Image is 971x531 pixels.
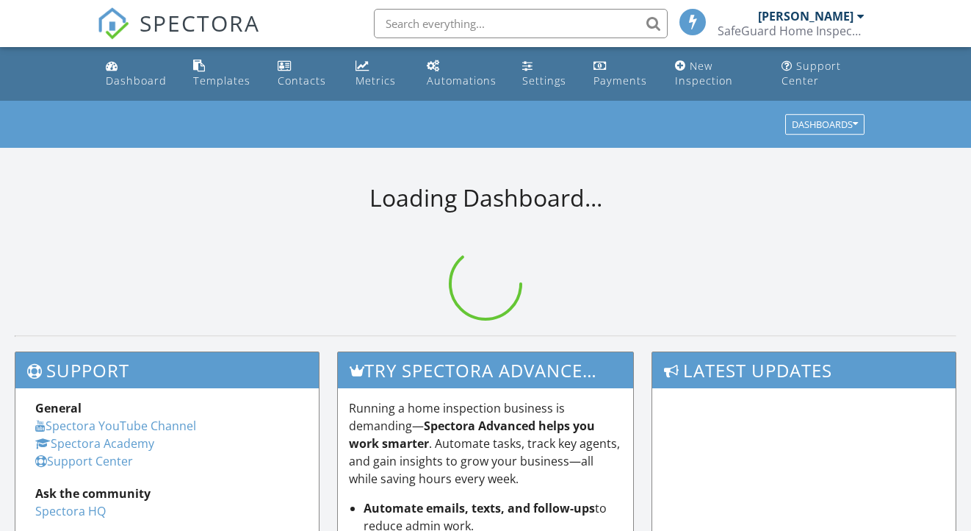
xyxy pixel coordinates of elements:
div: Support Center [782,59,841,88]
a: Spectora YouTube Channel [35,418,196,434]
span: SPECTORA [140,7,260,38]
div: Settings [522,74,566,88]
div: Contacts [278,74,326,88]
img: The Best Home Inspection Software - Spectora [97,7,129,40]
a: Support Center [776,53,871,95]
div: Dashboards [792,120,858,130]
a: SPECTORA [97,20,260,51]
strong: General [35,400,82,416]
h3: Try spectora advanced [DATE] [338,352,632,388]
h3: Support [15,352,319,388]
input: Search everything... [374,9,668,38]
div: Templates [193,74,250,88]
a: Dashboard [100,53,176,95]
a: Templates [187,53,260,95]
a: Contacts [272,53,338,95]
a: Payments [588,53,657,95]
div: Dashboard [106,74,167,88]
div: New Inspection [675,59,733,88]
div: Ask the community [35,485,299,502]
div: SafeGuard Home Inspections [718,24,864,38]
strong: Automate emails, texts, and follow-ups [364,500,595,516]
strong: Spectora Advanced helps you work smarter [349,418,595,452]
a: Settings [516,53,577,95]
a: Support Center [35,453,133,469]
a: Automations (Basic) [421,53,505,95]
div: Payments [593,74,647,88]
button: Dashboards [785,115,864,135]
a: New Inspection [669,53,763,95]
a: Spectora HQ [35,503,106,519]
div: [PERSON_NAME] [758,9,853,24]
a: Spectora Academy [35,435,154,452]
p: Running a home inspection business is demanding— . Automate tasks, track key agents, and gain ins... [349,399,621,488]
h3: Latest Updates [652,352,956,388]
div: Automations [427,74,497,88]
a: Metrics [350,53,409,95]
div: Metrics [355,74,396,88]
